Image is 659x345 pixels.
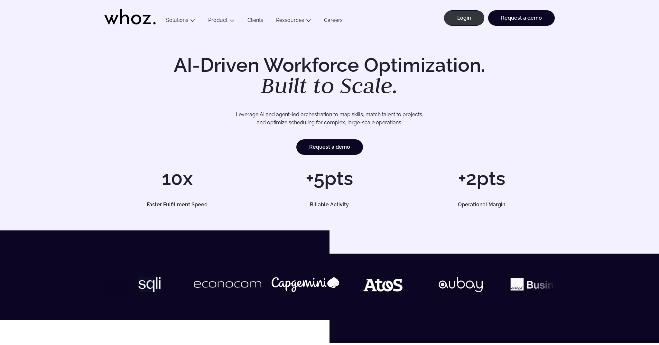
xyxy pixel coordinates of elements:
[261,71,398,99] em: Built to Scale.
[409,169,555,188] h1: +2pts
[241,17,270,26] a: Clients
[318,17,349,26] a: Careers
[208,17,227,23] a: Product
[264,202,395,207] h5: Billable Activity
[444,10,484,26] a: Login
[165,55,494,97] h1: AI-Driven Workforce Optimization.
[160,17,202,26] button: Solutions
[202,17,241,26] button: Product
[416,202,547,207] h5: Operational Margin
[112,202,243,207] h5: Faster Fulfillment Speed
[488,10,555,26] a: Request a demo
[270,17,318,26] button: Ressources
[256,169,402,188] h1: +5pts
[104,169,250,188] h1: 10x
[296,139,363,155] a: Request a demo
[276,17,304,23] a: Ressources
[127,110,532,127] p: Leverage AI and agent-led orchestration to map skills, match talent to projects, and optimize sch...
